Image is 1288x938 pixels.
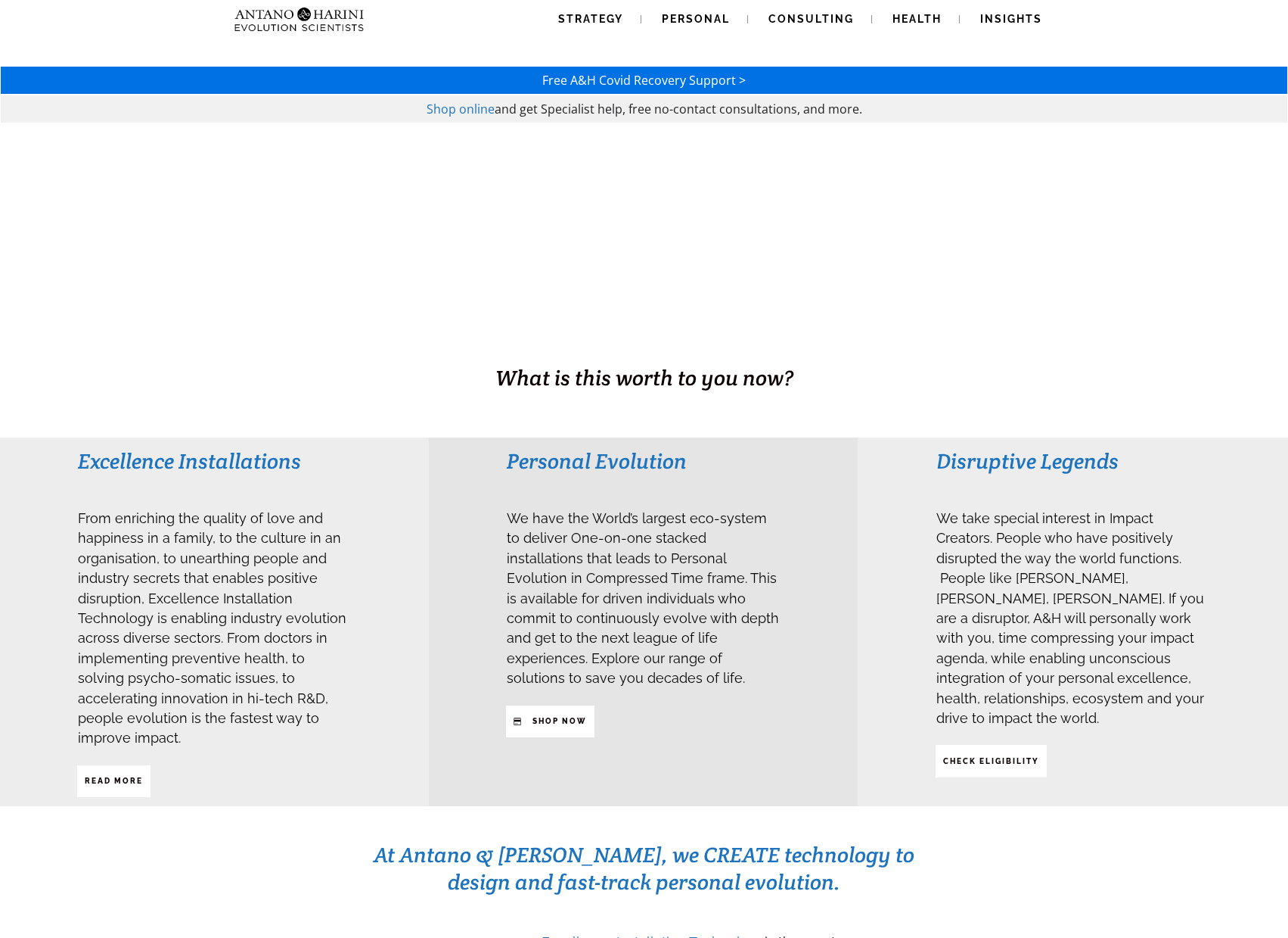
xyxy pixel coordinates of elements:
strong: SHop NOW [532,717,587,725]
a: Read More [77,765,151,797]
span: From enriching the quality of love and happiness in a family, to the culture in an organisation, ... [78,510,346,746]
a: SHop NOW [506,706,594,737]
strong: Read More [85,777,143,785]
span: At Antano & [PERSON_NAME], we CREATE technology to design and fast-track personal evolution. [374,841,914,896]
h1: BUSINESS. HEALTH. Family. Legacy [2,331,1286,363]
h3: Disruptive Legends [936,447,1209,475]
a: Free A&H Covid Recovery Support > [542,72,746,89]
h3: Excellence Installations [78,447,351,475]
h3: Personal Evolution [507,447,780,475]
span: Personal [662,13,730,25]
span: and get Specialist help, free no-contact consultations, and more. [495,101,862,117]
a: Shop online [427,101,495,117]
span: Strategy [558,13,623,25]
strong: CHECK ELIGIBILITY [943,757,1039,765]
span: Insights [980,13,1042,25]
a: CHECK ELIGIBILITY [936,745,1047,777]
span: Consulting [768,13,854,25]
span: We take special interest in Impact Creators. People who have positively disrupted the way the wor... [936,510,1204,726]
span: What is this worth to you now? [495,364,793,391]
span: We have the World’s largest eco-system to deliver One-on-one stacked installations that leads to ... [507,510,779,686]
span: Health [892,13,942,25]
